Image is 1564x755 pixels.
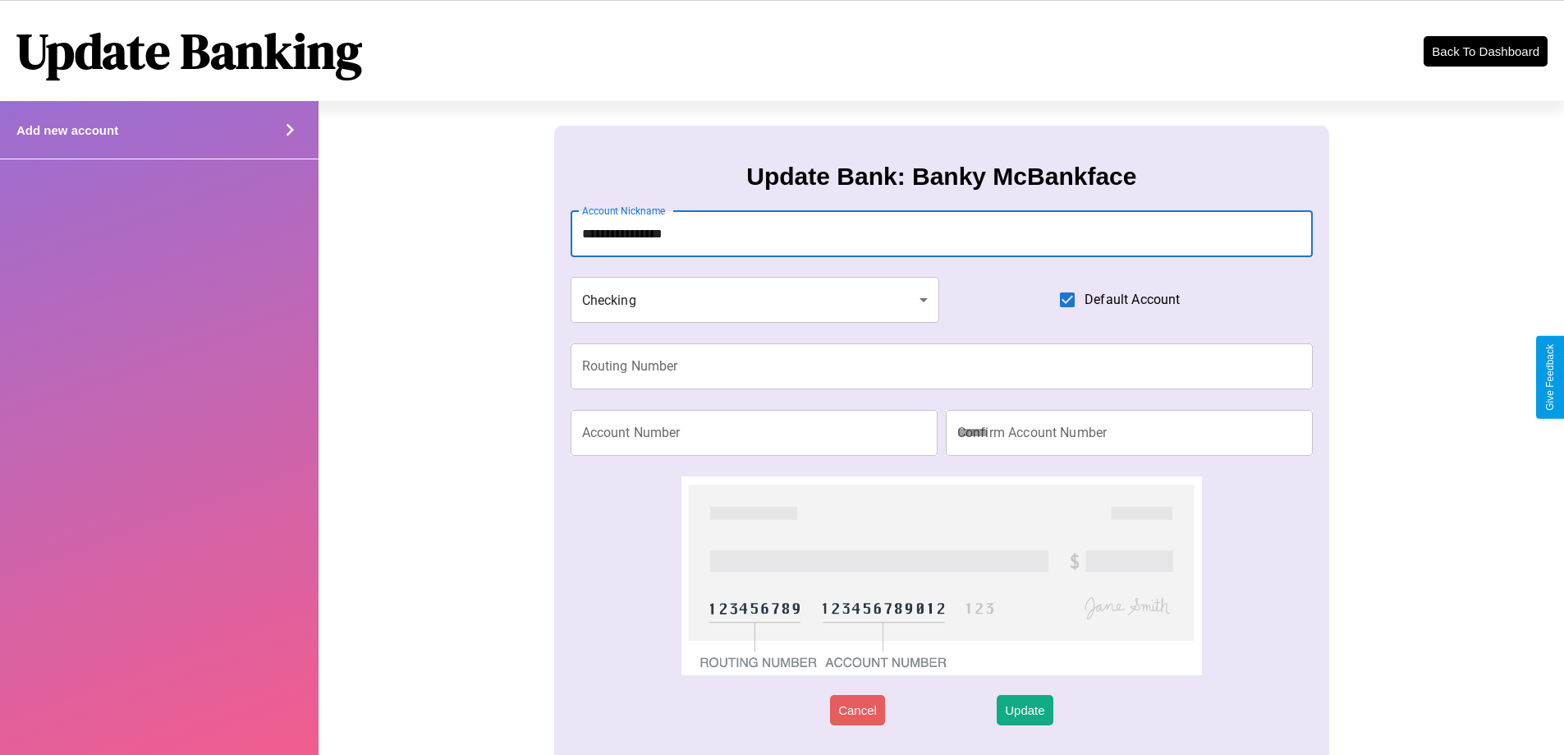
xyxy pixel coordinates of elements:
h4: Add new account [16,123,118,137]
button: Back To Dashboard [1424,36,1548,67]
button: Cancel [830,695,885,725]
img: check [681,476,1201,675]
div: Checking [571,277,940,323]
label: Account Nickname [582,204,666,218]
div: Give Feedback [1544,344,1556,411]
button: Update [997,695,1053,725]
h3: Update Bank: Banky McBankface [746,163,1136,191]
h1: Update Banking [16,17,362,85]
span: Default Account [1085,290,1180,310]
